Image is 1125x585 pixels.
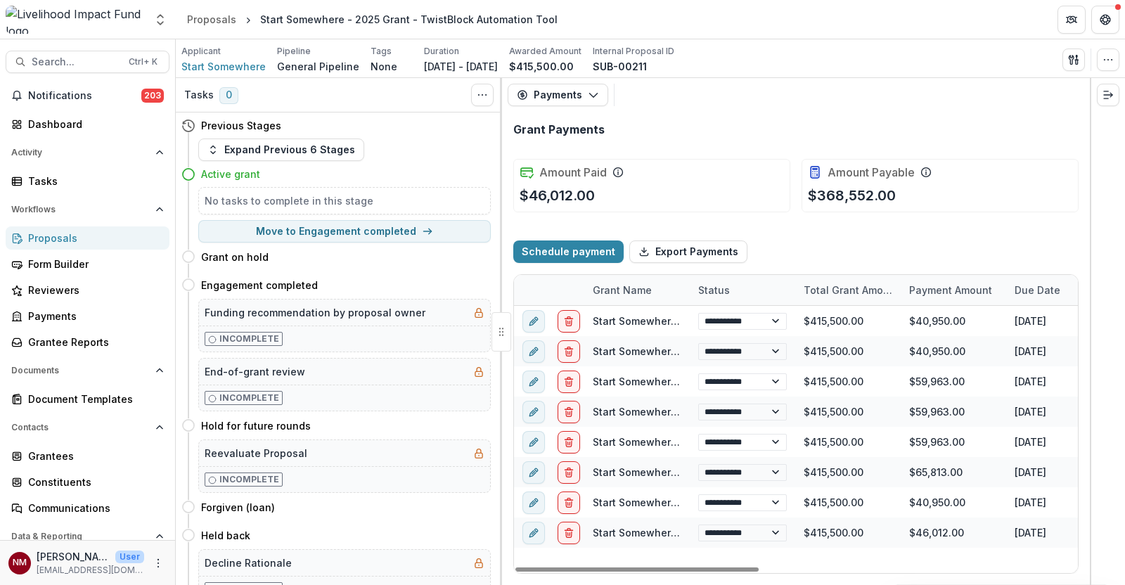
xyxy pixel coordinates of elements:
div: Grant Name [584,275,690,305]
p: Awarded Amount [509,45,581,58]
div: $40,950.00 [901,306,1006,336]
div: $415,500.00 [795,457,901,487]
h4: Held back [201,528,250,543]
h3: Tasks [184,89,214,101]
div: Total Grant Amount [795,283,901,297]
p: [DATE] - [DATE] [424,59,498,74]
p: $46,012.00 [520,185,595,206]
h5: End-of-grant review [205,364,305,379]
div: [DATE] [1006,366,1112,397]
div: Dashboard [28,117,158,131]
h5: Reevaluate Proposal [205,446,307,461]
div: Payment Amount [901,275,1006,305]
button: delete [558,371,580,393]
span: Search... [32,56,120,68]
div: Payments [28,309,158,323]
a: Reviewers [6,278,169,302]
div: Status [690,275,795,305]
div: Due Date [1006,275,1112,305]
span: Notifications [28,90,141,102]
a: Start Somewhere - 2025 Grant - TwistBlock Automation Tool [593,315,890,327]
div: Document Templates [28,392,158,406]
div: Status [690,283,738,297]
a: Constituents [6,470,169,494]
a: Start Somewhere - 2025 Grant - TwistBlock Automation Tool [593,527,890,539]
button: Notifications203 [6,84,169,107]
button: Payments [508,84,608,106]
h4: Previous Stages [201,118,281,133]
img: Livelihood Impact Fund logo [6,6,145,34]
p: SUB-00211 [593,59,647,74]
div: Ctrl + K [126,54,160,70]
button: Open Documents [6,359,169,382]
a: Payments [6,304,169,328]
div: $415,500.00 [795,427,901,457]
div: $415,500.00 [795,397,901,427]
a: Start Somewhere - 2025 Grant - TwistBlock Automation Tool [593,406,890,418]
h4: Hold for future rounds [201,418,311,433]
p: General Pipeline [277,59,359,74]
nav: breadcrumb [181,9,563,30]
div: Grantees [28,449,158,463]
div: Reviewers [28,283,158,297]
div: $40,950.00 [901,336,1006,366]
button: edit [522,522,545,544]
p: Tags [371,45,392,58]
span: Data & Reporting [11,532,150,541]
button: edit [522,491,545,514]
p: User [115,551,144,563]
div: Proposals [28,231,158,245]
p: Incomplete [219,333,279,345]
h4: Grant on hold [201,250,269,264]
a: Tasks [6,169,169,193]
h2: Amount Payable [828,166,915,179]
div: Grantee Reports [28,335,158,349]
div: Communications [28,501,158,515]
div: Start Somewhere - 2025 Grant - TwistBlock Automation Tool [260,12,558,27]
p: $368,552.00 [808,185,896,206]
div: Due Date [1006,283,1069,297]
div: [DATE] [1006,457,1112,487]
button: Get Help [1091,6,1119,34]
button: edit [522,401,545,423]
div: [DATE] [1006,487,1112,517]
p: Pipeline [277,45,311,58]
p: Applicant [181,45,221,58]
div: [DATE] [1006,336,1112,366]
div: [DATE] [1006,427,1112,457]
button: More [150,555,167,572]
button: delete [558,401,580,423]
a: Start Somewhere - 2025 Grant - TwistBlock Automation Tool [593,466,890,478]
a: Document Templates [6,387,169,411]
h2: Amount Paid [539,166,607,179]
div: Form Builder [28,257,158,271]
div: $415,500.00 [795,336,901,366]
p: None [371,59,397,74]
button: Open Activity [6,141,169,164]
button: Export Payments [629,240,747,263]
h4: Active grant [201,167,260,181]
div: $415,500.00 [795,366,901,397]
div: Tasks [28,174,158,188]
h5: Funding recommendation by proposal owner [205,305,425,320]
button: Expand Previous 6 Stages [198,139,364,161]
div: Total Grant Amount [795,275,901,305]
h4: Forgiven (loan) [201,500,275,515]
p: $415,500.00 [509,59,574,74]
button: Open Workflows [6,198,169,221]
span: Contacts [11,423,150,432]
div: Grant Name [584,283,660,297]
a: Dashboard [6,112,169,136]
div: $415,500.00 [795,517,901,548]
button: Move to Engagement completed [198,220,491,243]
div: [DATE] [1006,517,1112,548]
a: Proposals [6,226,169,250]
button: Expand right [1097,84,1119,106]
div: $59,963.00 [901,366,1006,397]
div: Payment Amount [901,283,1001,297]
span: Documents [11,366,150,375]
button: edit [522,431,545,454]
button: Open Data & Reporting [6,525,169,548]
